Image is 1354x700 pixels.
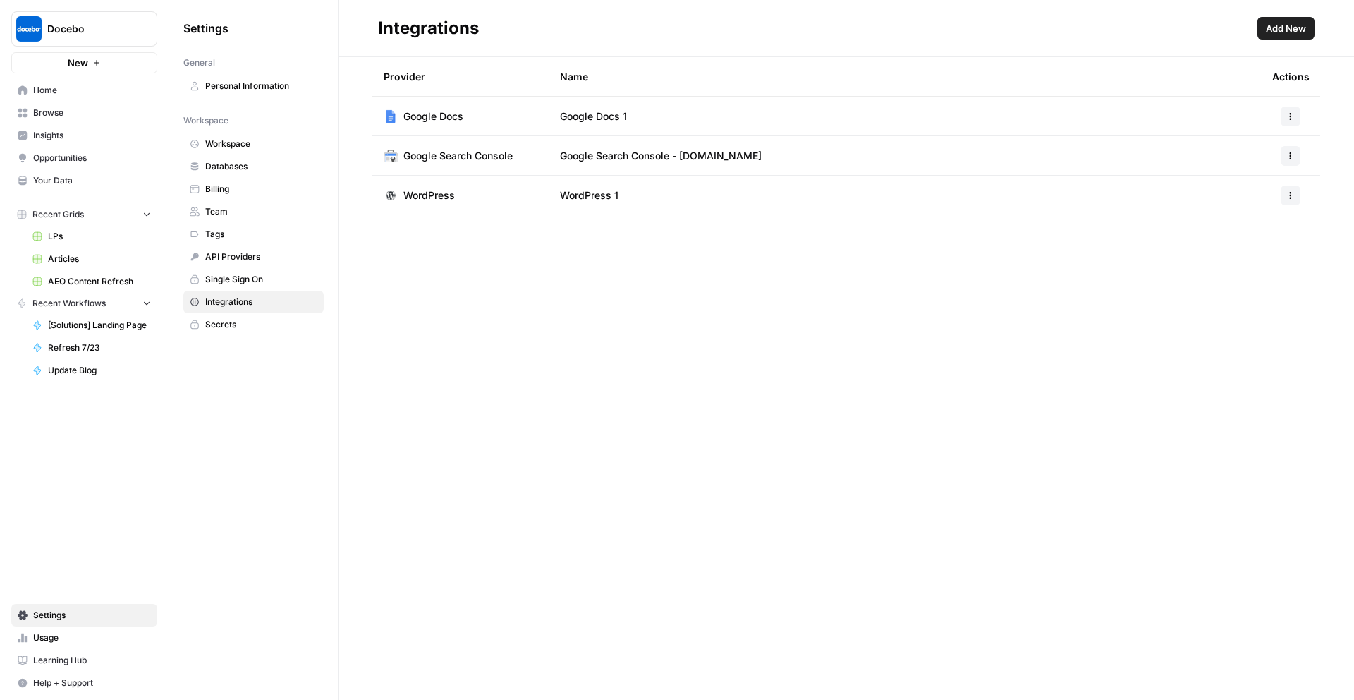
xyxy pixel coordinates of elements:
a: Billing [183,178,324,200]
a: Opportunities [11,147,157,169]
a: Settings [11,604,157,627]
span: WordPress [403,188,455,203]
a: Learning Hub [11,649,157,672]
span: Team [205,205,317,218]
div: Name [560,57,1250,96]
span: Usage [33,632,151,644]
a: Single Sign On [183,268,324,291]
span: Learning Hub [33,654,151,667]
span: Articles [48,253,151,265]
span: Your Data [33,174,151,187]
span: Google Search Console - [DOMAIN_NAME] [560,149,762,163]
a: Secrets [183,313,324,336]
button: New [11,52,157,73]
img: Google Search Console [384,149,398,163]
a: Articles [26,248,157,270]
a: Your Data [11,169,157,192]
span: Workspace [205,138,317,150]
img: Google Docs [384,109,398,123]
img: Docebo Logo [16,16,42,42]
span: Help + Support [33,677,151,689]
span: Refresh 7/23 [48,342,151,354]
span: New [68,56,88,70]
a: AEO Content Refresh [26,270,157,293]
span: Settings [33,609,151,622]
button: Recent Workflows [11,293,157,314]
a: Personal Information [183,75,324,97]
img: WordPress [384,188,398,203]
a: API Providers [183,246,324,268]
button: Help + Support [11,672,157,694]
button: Recent Grids [11,204,157,225]
span: Google Docs [403,109,463,123]
span: Single Sign On [205,273,317,286]
span: WordPress 1 [560,188,618,203]
button: Add New [1257,17,1315,40]
a: Update Blog [26,359,157,382]
span: Google Search Console [403,149,513,163]
span: [Solutions] Landing Page [48,319,151,332]
span: Integrations [205,296,317,308]
a: Workspace [183,133,324,155]
a: Insights [11,124,157,147]
a: Databases [183,155,324,178]
span: Add New [1266,21,1306,35]
a: Refresh 7/23 [26,337,157,359]
a: Browse [11,102,157,124]
span: Databases [205,160,317,173]
span: General [183,56,215,69]
span: Settings [183,20,228,37]
a: Home [11,79,157,102]
div: Integrations [378,17,479,40]
span: Opportunities [33,152,151,164]
span: Secrets [205,318,317,331]
span: Workspace [183,114,228,127]
span: Update Blog [48,364,151,377]
a: Usage [11,627,157,649]
span: Recent Workflows [32,297,106,310]
a: LPs [26,225,157,248]
span: Billing [205,183,317,195]
span: LPs [48,230,151,243]
span: Docebo [47,22,133,36]
a: Tags [183,223,324,246]
span: Google Docs 1 [560,109,627,123]
span: Browse [33,107,151,119]
span: Recent Grids [32,208,84,221]
a: Team [183,200,324,223]
span: Insights [33,129,151,142]
a: Integrations [183,291,324,313]
a: [Solutions] Landing Page [26,314,157,337]
span: Personal Information [205,80,317,92]
div: Provider [384,57,425,96]
div: Actions [1272,57,1310,96]
button: Workspace: Docebo [11,11,157,47]
span: Tags [205,228,317,241]
span: API Providers [205,251,317,263]
span: AEO Content Refresh [48,275,151,288]
span: Home [33,84,151,97]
